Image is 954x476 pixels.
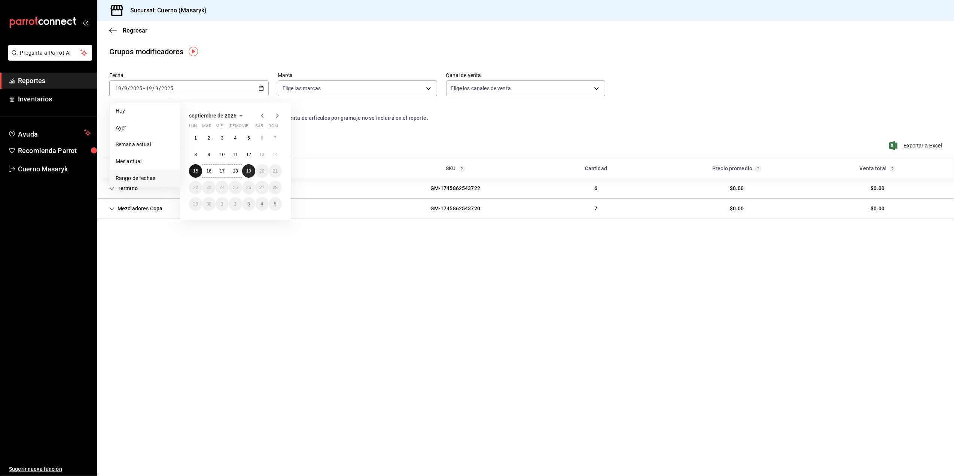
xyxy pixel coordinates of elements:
[269,131,282,145] button: 7 de septiembre de 2025
[194,152,197,157] abbr: 8 de septiembre de 2025
[18,128,81,137] span: Ayuda
[229,197,242,211] button: 2 de octubre de 2025
[122,85,124,91] span: /
[233,152,238,157] abbr: 11 de septiembre de 2025
[216,123,223,131] abbr: miércoles
[233,168,238,174] abbr: 18 de septiembre de 2025
[146,85,152,91] input: --
[246,168,251,174] abbr: 19 de septiembre de 2025
[865,202,891,216] div: Cell
[97,178,954,199] div: Row
[589,181,604,195] div: Cell
[220,152,225,157] abbr: 10 de septiembre de 2025
[128,85,130,91] span: /
[273,152,278,157] abbr: 14 de septiembre de 2025
[255,123,263,131] abbr: sábado
[208,135,210,141] abbr: 2 de septiembre de 2025
[242,164,255,178] button: 19 de septiembre de 2025
[269,148,282,161] button: 14 de septiembre de 2025
[155,85,159,91] input: --
[216,131,229,145] button: 3 de septiembre de 2025
[103,181,144,195] div: Cell
[273,168,278,174] abbr: 21 de septiembre de 2025
[451,85,511,92] span: Elige los canales de venta
[247,135,250,141] abbr: 5 de septiembre de 2025
[255,181,268,194] button: 27 de septiembre de 2025
[109,73,269,78] label: Fecha
[189,131,202,145] button: 1 de septiembre de 2025
[221,135,223,141] abbr: 3 de septiembre de 2025
[202,148,215,161] button: 9 de septiembre de 2025
[124,6,207,15] h3: Sucursal: Cuerno (Masaryk)
[97,199,954,219] div: Row
[194,135,197,141] abbr: 1 de septiembre de 2025
[724,181,750,195] div: Cell
[206,185,211,190] abbr: 23 de septiembre de 2025
[18,164,91,174] span: Cuerno Masaryk
[220,168,225,174] abbr: 17 de septiembre de 2025
[193,185,198,190] abbr: 22 de septiembre de 2025
[8,45,92,61] button: Pregunta a Parrot AI
[865,181,891,195] div: Cell
[18,146,91,156] span: Recomienda Parrot
[116,174,174,182] span: Rango de fechas
[273,185,278,190] abbr: 28 de septiembre de 2025
[229,123,273,131] abbr: jueves
[247,201,250,207] abbr: 3 de octubre de 2025
[20,49,80,57] span: Pregunta a Parrot AI
[755,166,761,172] svg: Precio promedio = total de grupos modificadores / cantidad
[206,201,211,207] abbr: 30 de septiembre de 2025
[221,201,223,207] abbr: 1 de octubre de 2025
[189,148,202,161] button: 8 de septiembre de 2025
[216,164,229,178] button: 17 de septiembre de 2025
[189,113,237,119] span: septiembre de 2025
[109,114,942,122] div: Los artículos del listado no incluyen
[189,111,246,120] button: septiembre de 2025
[193,201,198,207] abbr: 29 de septiembre de 2025
[278,73,437,78] label: Marca
[525,162,666,176] div: HeadCell
[161,85,174,91] input: ----
[109,27,147,34] button: Regresar
[103,162,385,176] div: HeadCell
[255,148,268,161] button: 13 de septiembre de 2025
[385,162,525,176] div: HeadCell
[667,162,807,176] div: HeadCell
[255,197,268,211] button: 4 de octubre de 2025
[242,131,255,145] button: 5 de septiembre de 2025
[202,131,215,145] button: 2 de septiembre de 2025
[116,141,174,149] span: Semana actual
[193,168,198,174] abbr: 15 de septiembre de 2025
[115,85,122,91] input: --
[143,85,145,91] span: -
[446,73,606,78] label: Canal de venta
[109,46,184,57] div: Grupos modificadores
[259,185,264,190] abbr: 27 de septiembre de 2025
[234,135,237,141] abbr: 4 de septiembre de 2025
[82,19,88,25] button: open_drawer_menu
[97,159,954,178] div: Head
[189,197,202,211] button: 29 de septiembre de 2025
[202,197,215,211] button: 30 de septiembre de 2025
[234,201,237,207] abbr: 2 de octubre de 2025
[274,135,277,141] abbr: 7 de septiembre de 2025
[116,158,174,165] span: Mes actual
[159,85,161,91] span: /
[189,47,198,56] button: Tooltip marker
[242,181,255,194] button: 26 de septiembre de 2025
[189,181,202,194] button: 22 de septiembre de 2025
[269,197,282,211] button: 5 de octubre de 2025
[229,181,242,194] button: 25 de septiembre de 2025
[5,54,92,62] a: Pregunta a Parrot AI
[459,166,465,172] svg: Los grupos modificadores y las opciones se agruparán por SKU; se mostrará el primer creado.
[246,152,251,157] abbr: 12 de septiembre de 2025
[283,85,321,92] span: Elige las marcas
[18,94,91,104] span: Inventarios
[424,202,486,216] div: Cell
[216,197,229,211] button: 1 de octubre de 2025
[216,181,229,194] button: 24 de septiembre de 2025
[246,185,251,190] abbr: 26 de septiembre de 2025
[229,131,242,145] button: 4 de septiembre de 2025
[259,152,264,157] abbr: 13 de septiembre de 2025
[259,168,264,174] abbr: 20 de septiembre de 2025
